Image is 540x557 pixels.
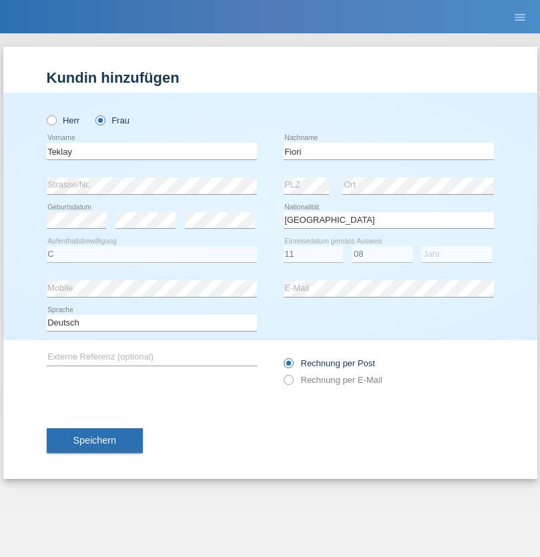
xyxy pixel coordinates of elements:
[47,69,494,86] h1: Kundin hinzufügen
[284,358,292,375] input: Rechnung per Post
[507,13,533,21] a: menu
[73,435,116,446] span: Speichern
[95,115,129,125] label: Frau
[47,428,143,454] button: Speichern
[95,115,104,124] input: Frau
[284,375,382,385] label: Rechnung per E-Mail
[284,375,292,392] input: Rechnung per E-Mail
[47,115,55,124] input: Herr
[513,11,527,24] i: menu
[47,115,80,125] label: Herr
[284,358,375,368] label: Rechnung per Post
